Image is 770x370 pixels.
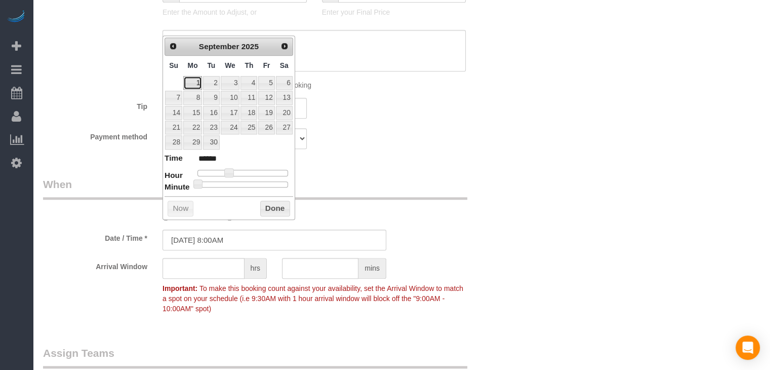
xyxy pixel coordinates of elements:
a: 18 [240,106,257,120]
input: MM/DD/YYYY HH:MM [163,230,386,250]
span: Next [280,42,289,50]
a: 14 [165,106,182,120]
p: Enter the Amount to Adjust, or [163,7,307,17]
dt: Minute [165,181,190,194]
span: Friday [263,61,270,69]
span: mins [358,258,386,279]
a: 3 [221,76,240,90]
a: 26 [258,121,274,134]
span: Thursday [245,61,253,69]
a: 4 [240,76,257,90]
a: Prev [166,39,180,53]
a: 19 [258,106,274,120]
dt: Hour [165,170,183,182]
a: 29 [183,135,202,149]
a: 27 [276,121,293,134]
a: 17 [221,106,240,120]
label: Payment method [35,128,155,142]
a: 23 [203,121,219,134]
strong: Important: [163,284,197,292]
legend: Assign Teams [43,346,467,368]
span: Tuesday [207,61,215,69]
a: 28 [165,135,182,149]
a: 13 [276,91,293,104]
a: 7 [165,91,182,104]
a: 24 [221,121,240,134]
span: Prev [169,42,177,50]
a: 11 [240,91,257,104]
span: Wednesday [225,61,235,69]
button: Done [260,201,290,217]
span: 2025 [241,42,259,51]
a: 20 [276,106,293,120]
label: Arrival Window [35,258,155,272]
a: 21 [165,121,182,134]
span: To make this booking count against your availability, set the Arrival Window to match a spot on y... [163,284,463,313]
span: Sunday [169,61,178,69]
a: 12 [258,91,274,104]
a: 15 [183,106,202,120]
span: hrs [245,258,267,279]
div: Open Intercom Messenger [736,336,760,360]
dt: Time [165,153,183,165]
span: September [199,42,239,51]
a: 1 [183,76,202,90]
a: 30 [203,135,219,149]
a: 2 [203,76,219,90]
span: Saturday [280,61,289,69]
button: Now [168,201,193,217]
a: 16 [203,106,219,120]
a: 8 [183,91,202,104]
label: Date / Time * [35,230,155,243]
a: 10 [221,91,240,104]
a: 5 [258,76,274,90]
span: Monday [188,61,198,69]
legend: When [43,177,467,200]
a: 22 [183,121,202,134]
p: Enter your Final Price [322,7,466,17]
img: Automaid Logo [6,10,26,24]
a: 9 [203,91,219,104]
a: Next [277,39,292,53]
a: 6 [276,76,293,90]
a: 25 [240,121,257,134]
label: Tip [35,98,155,112]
